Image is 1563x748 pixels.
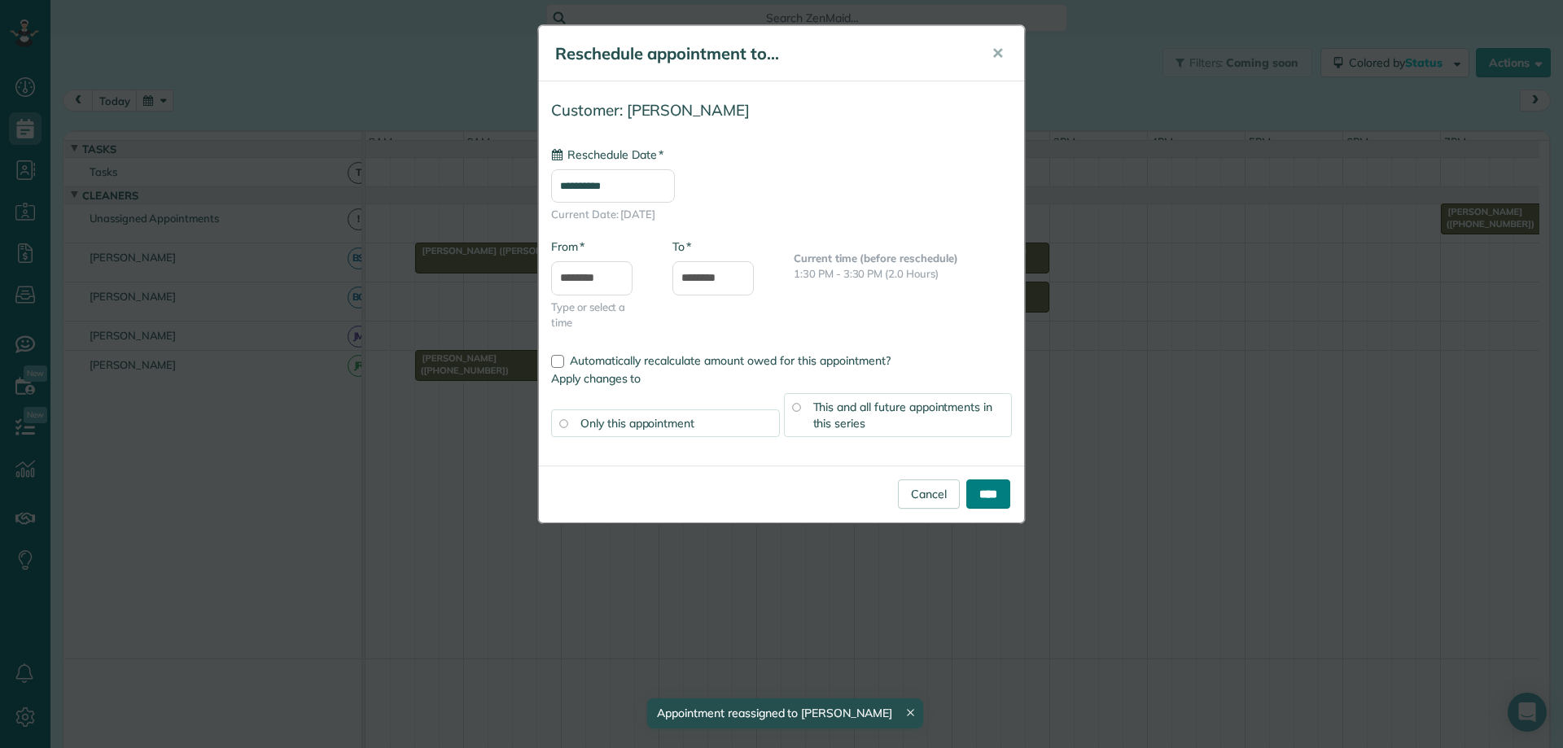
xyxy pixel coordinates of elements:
[551,147,663,163] label: Reschedule Date
[794,266,1012,282] p: 1:30 PM - 3:30 PM (2.0 Hours)
[551,102,1012,119] h4: Customer: [PERSON_NAME]
[551,300,648,330] span: Type or select a time
[555,42,969,65] h5: Reschedule appointment to...
[551,238,584,255] label: From
[794,252,958,265] b: Current time (before reschedule)
[792,403,800,411] input: This and all future appointments in this series
[551,370,1012,387] label: Apply changes to
[551,207,1012,222] span: Current Date: [DATE]
[580,416,694,431] span: Only this appointment
[898,479,960,509] a: Cancel
[570,353,891,368] span: Automatically recalculate amount owed for this appointment?
[647,698,922,728] div: Appointment reassigned to [PERSON_NAME]
[813,400,993,431] span: This and all future appointments in this series
[672,238,691,255] label: To
[559,419,567,427] input: Only this appointment
[992,44,1004,63] span: ✕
